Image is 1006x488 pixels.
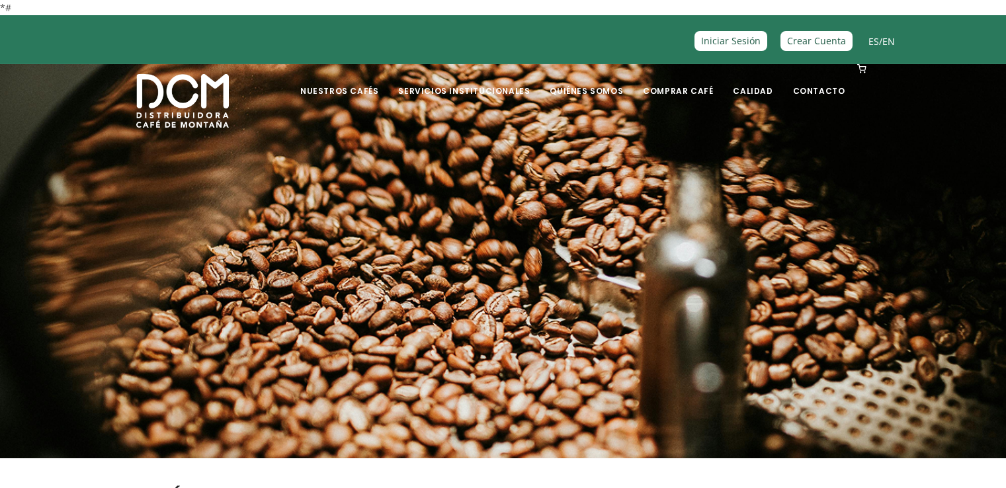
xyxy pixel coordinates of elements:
a: Quiénes Somos [542,65,631,97]
a: ES [868,35,879,48]
a: Calidad [725,65,780,97]
a: EN [882,35,895,48]
span: / [868,34,895,49]
a: Comprar Café [635,65,721,97]
a: Servicios Institucionales [390,65,538,97]
a: Contacto [785,65,853,97]
a: Nuestros Cafés [292,65,386,97]
a: Iniciar Sesión [694,31,767,50]
a: Crear Cuenta [780,31,853,50]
